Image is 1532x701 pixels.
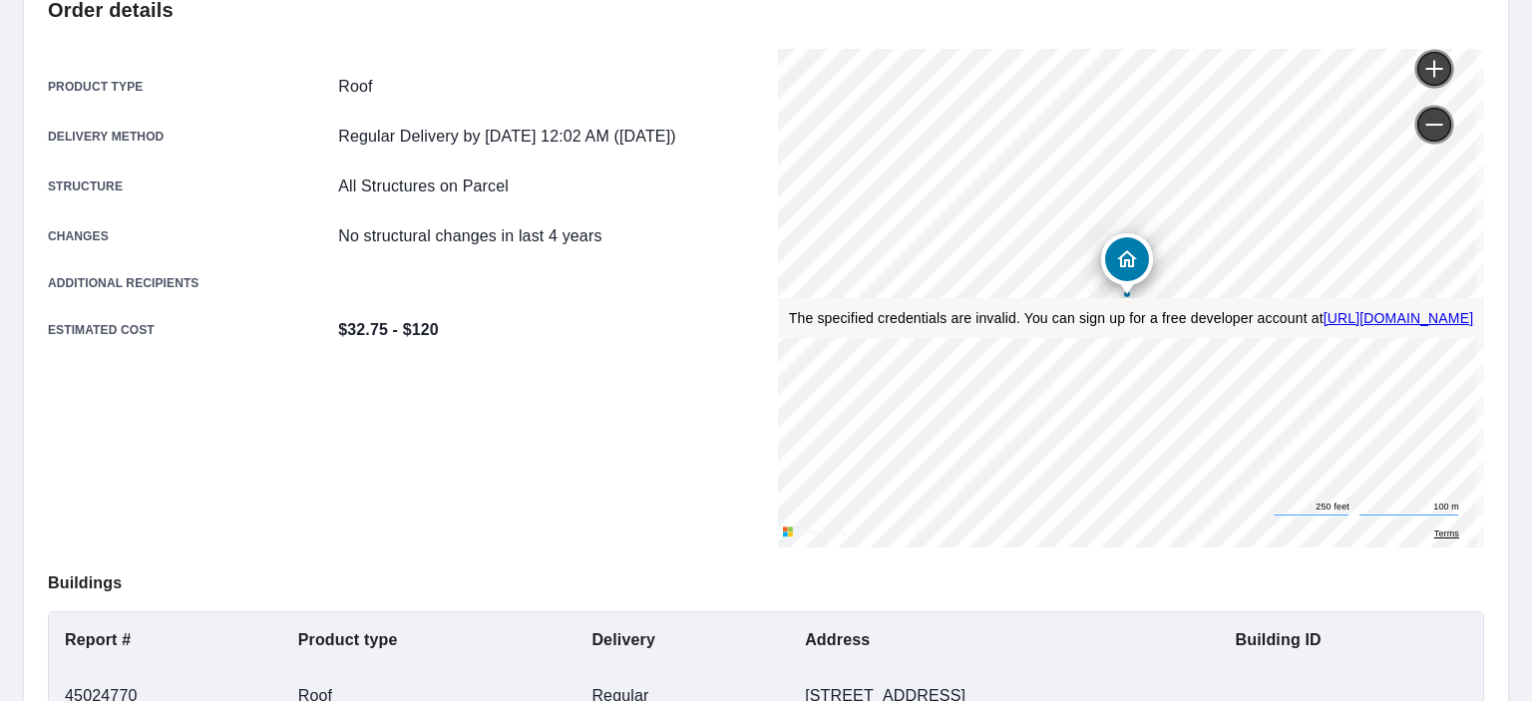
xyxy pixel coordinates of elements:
p: Structure [48,175,330,198]
div: Dropped pin, building 1, Residential property, 142 3rd Ave Chula Vista, CA 91910 [1101,233,1153,295]
div: The specified credentials are invalid. You can sign up for a free developer account at http://www... [778,298,1484,338]
a: Current Level 17, Zoom In [1414,49,1454,89]
p: Estimated cost [48,318,330,342]
th: Product type [282,612,576,668]
p: Buildings [48,547,1484,611]
th: Report # [49,612,282,668]
p: $32.75 - $120 [338,318,439,342]
p: Additional recipients [48,274,330,292]
p: Delivery method [48,125,330,149]
p: All Structures on Parcel [338,175,509,198]
th: Building ID [1220,612,1484,668]
th: Address [789,612,1219,668]
p: Product type [48,75,330,99]
div: The specified credentials are invalid. You can sign up for a free developer account at [778,298,1484,338]
p: No structural changes in last 4 years [338,224,601,248]
a: [URL][DOMAIN_NAME] [1324,310,1474,326]
th: Delivery [575,612,789,668]
p: Regular Delivery by [DATE] 12:02 AM ([DATE]) [338,125,676,149]
p: Changes [48,224,330,248]
a: Terms [1434,527,1459,540]
p: Roof [338,75,372,99]
a: Current Level 17, Zoom Out [1414,105,1454,145]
